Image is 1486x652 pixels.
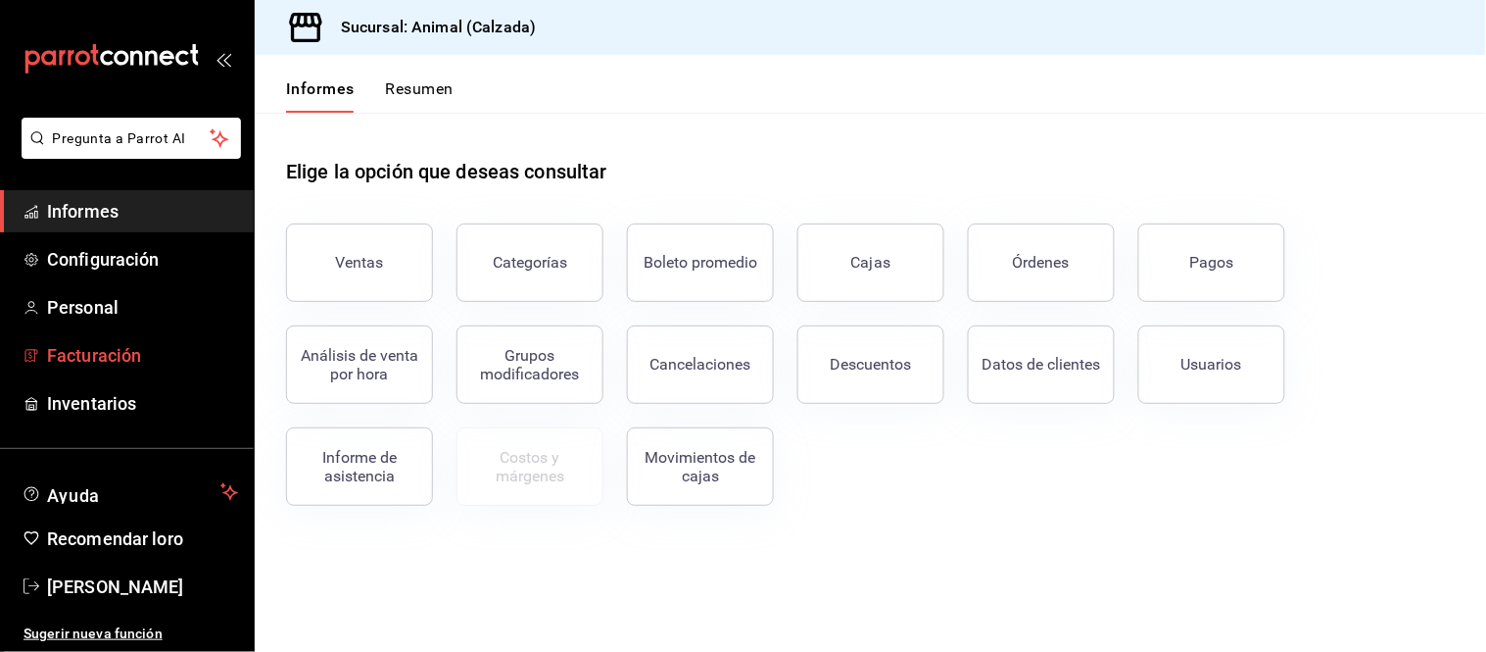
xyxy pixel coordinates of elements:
button: Categorías [456,224,603,302]
font: Datos de clientes [983,355,1101,374]
a: Cajas [797,224,944,302]
button: Análisis de venta por hora [286,326,433,404]
font: [PERSON_NAME] [47,577,184,597]
font: Cancelaciones [650,355,751,374]
font: Facturación [47,345,141,366]
button: Descuentos [797,326,944,404]
font: Informe de asistencia [322,448,397,485]
button: Boleto promedio [627,224,774,302]
font: Análisis de venta por hora [301,346,418,383]
a: Pregunta a Parrot AI [14,142,241,163]
button: Datos de clientes [968,326,1115,404]
button: Pagos [1138,224,1285,302]
font: Boleto promedio [644,253,757,272]
font: Usuarios [1181,355,1242,374]
font: Descuentos [831,355,912,374]
font: Órdenes [1013,253,1070,272]
button: abrir_cajón_menú [216,51,231,67]
button: Órdenes [968,224,1115,302]
button: Informe de asistencia [286,427,433,506]
font: Configuración [47,249,160,270]
button: Movimientos de cajas [627,427,774,506]
font: Costos y márgenes [496,448,564,485]
font: Personal [47,297,119,318]
font: Resumen [386,79,454,98]
font: Pregunta a Parrot AI [53,130,186,146]
font: Recomendar loro [47,528,183,549]
font: Informes [47,201,119,222]
font: Ventas [336,253,384,272]
font: Grupos modificadores [481,346,580,383]
button: Cancelaciones [627,326,774,404]
font: Pagos [1190,253,1234,272]
button: Grupos modificadores [456,326,603,404]
font: Inventarios [47,393,136,414]
font: Movimientos de cajas [646,448,756,485]
button: Contrata inventarios para ver este informe [456,427,603,506]
font: Categorías [493,253,567,272]
font: Informes [286,79,355,98]
button: Usuarios [1138,326,1285,404]
button: Pregunta a Parrot AI [22,118,241,159]
div: pestañas de navegación [286,78,454,113]
font: Sucursal: Animal (Calzada) [341,18,536,36]
font: Elige la opción que deseas consultar [286,160,607,183]
font: Sugerir nueva función [24,626,163,641]
button: Ventas [286,224,433,302]
font: Cajas [851,253,891,272]
font: Ayuda [47,485,100,506]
